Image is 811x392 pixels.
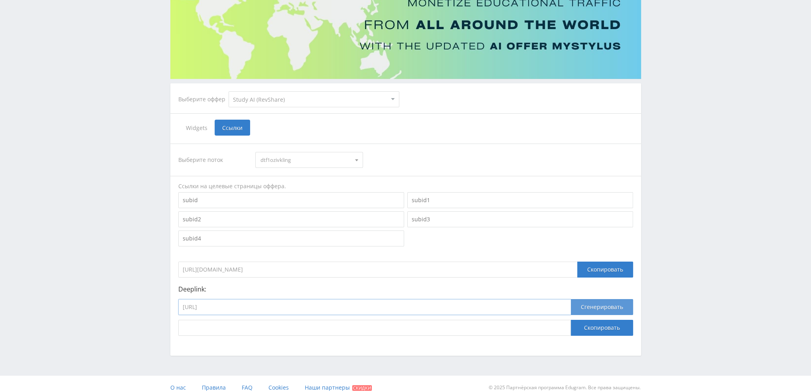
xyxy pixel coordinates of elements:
div: Выберите оффер [178,96,229,102]
span: Widgets [178,120,215,136]
input: subid4 [178,230,404,246]
p: Deeplink: [178,286,633,293]
input: subid [178,192,404,208]
span: Скидки [352,385,372,391]
span: Cookies [268,384,289,391]
input: subid3 [407,211,633,227]
div: Скопировать [577,262,633,278]
input: subid2 [178,211,404,227]
button: Скопировать [571,320,633,336]
span: FAQ [242,384,253,391]
span: Правила [202,384,226,391]
input: subid1 [407,192,633,208]
span: dtf1ozivkling [260,152,351,167]
button: Сгенерировать [571,299,633,315]
div: Ссылки на целевые страницы оффера. [178,182,633,190]
div: Выберите поток [178,152,248,168]
span: Наши партнеры [305,384,350,391]
span: О нас [170,384,186,391]
span: Ссылки [215,120,250,136]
